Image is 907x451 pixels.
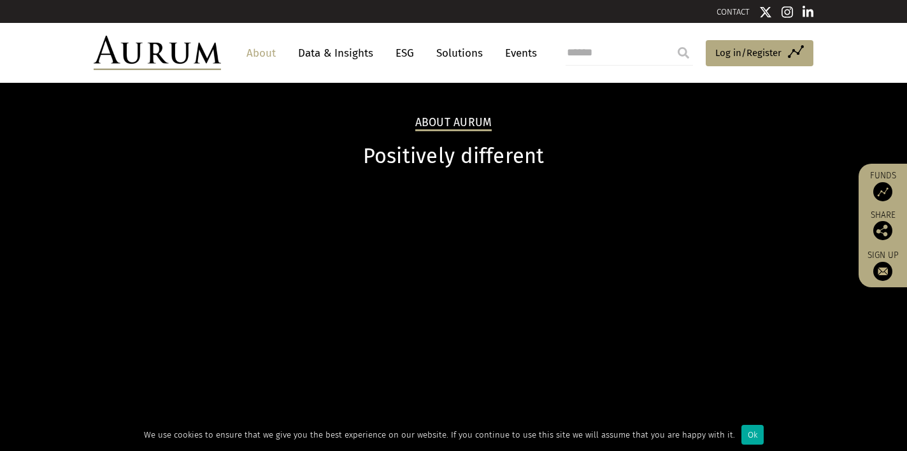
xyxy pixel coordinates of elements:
a: Solutions [430,41,489,65]
a: Log in/Register [706,40,813,67]
h1: Positively different [94,144,813,169]
h2: About Aurum [415,116,492,131]
a: Events [499,41,537,65]
img: Access Funds [873,182,892,201]
a: About [240,41,282,65]
img: Share this post [873,221,892,240]
a: ESG [389,41,420,65]
img: Linkedin icon [803,6,814,18]
img: Sign up to our newsletter [873,262,892,281]
img: Aurum [94,36,221,70]
a: CONTACT [717,7,750,17]
input: Submit [671,40,696,66]
span: Log in/Register [715,45,782,61]
a: Sign up [865,250,901,281]
div: Share [865,211,901,240]
img: Instagram icon [782,6,793,18]
a: Data & Insights [292,41,380,65]
a: Funds [865,170,901,201]
div: Ok [741,425,764,445]
img: Twitter icon [759,6,772,18]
